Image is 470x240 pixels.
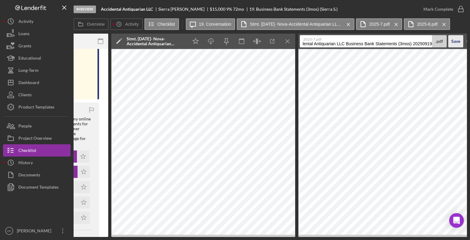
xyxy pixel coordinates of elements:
[87,22,105,27] label: Overview
[3,101,71,113] button: Product Templates
[199,22,231,27] label: 19. Conversation
[18,40,31,54] div: Grants
[18,89,32,102] div: Clients
[144,18,179,30] button: Checklist
[249,7,338,12] div: 19. Business Bank Statements (3mos) (Sierra S.)
[18,132,52,146] div: Project Overview
[3,225,71,237] button: HF[PERSON_NAME]
[18,144,36,158] div: Checklist
[18,157,33,170] div: History
[18,64,39,78] div: Long-Term
[3,144,71,157] button: Checklist
[404,18,450,30] button: 2025-8.pdf
[237,18,354,30] button: Stmt. [DATE]- Nova-Accidental Antiquarian LLC.pdf
[18,120,32,134] div: People
[101,7,153,12] b: Accidental Antiquarian LLC
[3,132,71,144] button: Project Overview
[18,181,59,195] div: Document Templates
[233,7,244,12] div: 72 mo
[3,15,71,28] button: Activity
[3,76,71,89] button: Dashboard
[15,225,55,238] div: [PERSON_NAME]
[3,40,71,52] button: Grants
[127,36,185,46] div: Stmt. [DATE]- Nova-Accidental Antiquarian LLC.pdf
[3,52,71,64] button: Educational
[18,15,33,29] div: Activity
[158,22,175,27] label: Checklist
[7,229,11,233] text: HF
[158,7,210,12] div: Sierra [PERSON_NAME]
[125,22,139,27] label: Activity
[74,6,96,13] div: In Review
[3,28,71,40] button: Loans
[417,3,467,15] button: Mark Complete
[3,169,71,181] button: Documents
[3,89,71,101] button: Clients
[226,7,232,12] div: 9 %
[449,213,464,228] div: Open Intercom Messenger
[3,157,71,169] button: History
[18,28,29,41] div: Loans
[303,35,432,42] label: 2025-7.pdf
[18,52,41,66] div: Educational
[74,18,109,30] button: Overview
[186,18,235,30] button: 19. Conversation
[369,22,390,27] label: 2025-7.pdf
[110,18,143,30] button: Activity
[18,76,39,90] div: Dashboard
[18,169,40,183] div: Documents
[210,6,225,12] span: $15,000
[417,22,438,27] label: 2025-8.pdf
[356,18,402,30] button: 2025-7.pdf
[3,64,71,76] button: Long-Term
[423,3,453,15] div: Mark Complete
[3,181,71,193] button: Document Templates
[250,22,342,27] label: Stmt. [DATE]- Nova-Accidental Antiquarian LLC.pdf
[3,120,71,132] button: People
[18,101,54,115] div: Product Templates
